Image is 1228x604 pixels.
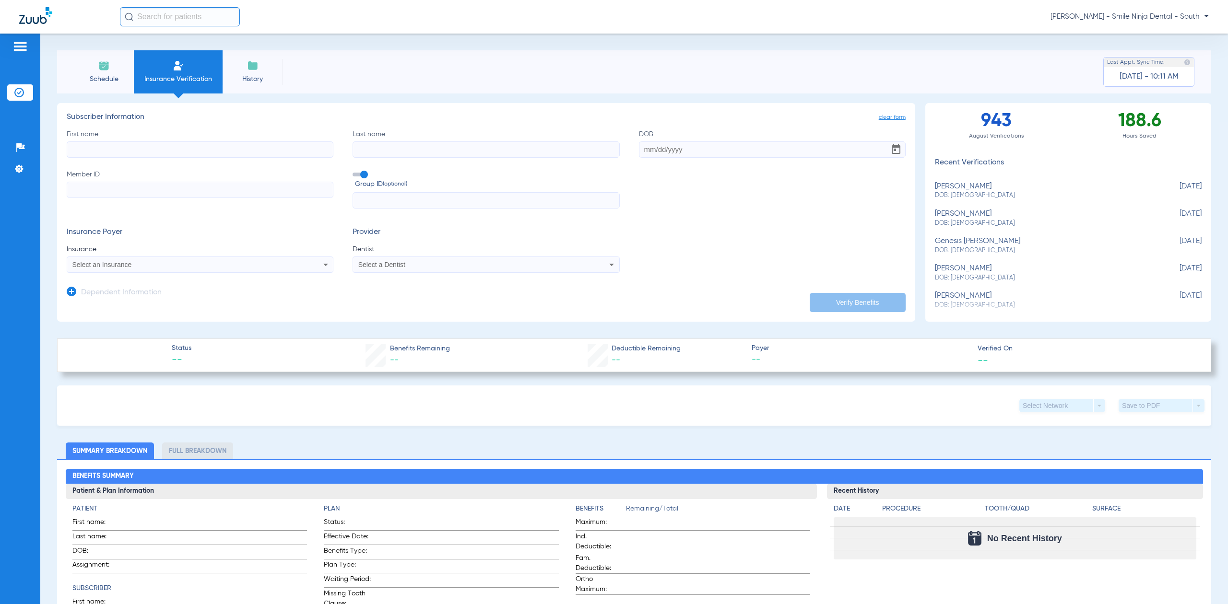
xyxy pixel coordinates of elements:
[324,532,371,545] span: Effective Date:
[1184,59,1191,66] img: last sync help info
[882,504,981,517] app-breakdown-title: Procedure
[324,504,559,514] h4: Plan
[230,74,275,84] span: History
[353,141,619,158] input: Last name
[810,293,906,312] button: Verify Benefits
[1092,504,1196,514] h4: Surface
[98,60,110,71] img: Schedule
[324,574,371,587] span: Waiting Period:
[925,103,1068,146] div: 943
[935,191,1154,200] span: DOB: [DEMOGRAPHIC_DATA]
[935,182,1154,200] div: [PERSON_NAME]
[827,484,1203,499] h3: Recent History
[12,41,28,52] img: hamburger-icon
[66,484,817,499] h3: Patient & Plan Information
[752,354,969,366] span: --
[353,228,619,237] h3: Provider
[355,179,619,189] span: Group ID
[935,274,1154,282] span: DOB: [DEMOGRAPHIC_DATA]
[19,7,52,24] img: Zuub Logo
[67,244,333,254] span: Insurance
[1068,103,1211,146] div: 188.6
[353,244,619,254] span: Dentist
[353,129,619,158] label: Last name
[935,209,1154,227] div: [PERSON_NAME]
[1154,264,1202,282] span: [DATE]
[67,182,333,198] input: Member ID
[935,246,1154,255] span: DOB: [DEMOGRAPHIC_DATA]
[1154,182,1202,200] span: [DATE]
[324,546,371,559] span: Benefits Type:
[925,158,1211,168] h3: Recent Verifications
[576,517,623,530] span: Maximum:
[886,140,906,159] button: Open calendar
[576,504,626,517] app-breakdown-title: Benefits
[67,228,333,237] h3: Insurance Payer
[81,74,127,84] span: Schedule
[1107,58,1165,67] span: Last Appt. Sync Time:
[1092,504,1196,517] app-breakdown-title: Surface
[141,74,215,84] span: Insurance Verification
[125,12,133,21] img: Search Icon
[358,261,405,268] span: Select a Dentist
[72,583,307,593] h4: Subscriber
[67,113,906,122] h3: Subscriber Information
[390,344,450,354] span: Benefits Remaining
[985,504,1089,514] h4: Tooth/Quad
[383,179,407,189] small: (optional)
[626,504,811,517] span: Remaining/Total
[968,531,981,546] img: Calendar
[1154,291,1202,309] span: [DATE]
[172,354,191,367] span: --
[1120,72,1179,81] span: [DATE] - 10:11 AM
[935,291,1154,309] div: [PERSON_NAME]
[612,356,620,364] span: --
[576,553,623,573] span: Fam. Deductible:
[72,517,119,530] span: First name:
[576,504,626,514] h4: Benefits
[834,504,874,514] h4: Date
[81,288,162,298] h3: Dependent Information
[752,343,969,353] span: Payer
[72,532,119,545] span: Last name:
[247,60,259,71] img: History
[1154,237,1202,255] span: [DATE]
[173,60,184,71] img: Manual Insurance Verification
[987,534,1062,543] span: No Recent History
[935,219,1154,228] span: DOB: [DEMOGRAPHIC_DATA]
[72,504,307,514] h4: Patient
[935,237,1154,255] div: genesis [PERSON_NAME]
[72,546,119,559] span: DOB:
[172,343,191,353] span: Status
[67,170,333,209] label: Member ID
[639,129,906,158] label: DOB
[935,264,1154,282] div: [PERSON_NAME]
[882,504,981,514] h4: Procedure
[834,504,874,517] app-breakdown-title: Date
[985,504,1089,517] app-breakdown-title: Tooth/Quad
[925,131,1068,141] span: August Verifications
[612,344,681,354] span: Deductible Remaining
[1154,209,1202,227] span: [DATE]
[879,113,906,122] span: clear form
[576,574,623,594] span: Ortho Maximum:
[576,532,623,552] span: Ind. Deductible:
[66,469,1203,484] h2: Benefits Summary
[162,442,233,459] li: Full Breakdown
[72,560,119,573] span: Assignment:
[324,560,371,573] span: Plan Type:
[978,344,1195,354] span: Verified On
[67,141,333,158] input: First name
[67,129,333,158] label: First name
[66,442,154,459] li: Summary Breakdown
[390,356,399,364] span: --
[639,141,906,158] input: DOBOpen calendar
[1068,131,1211,141] span: Hours Saved
[120,7,240,26] input: Search for patients
[978,355,988,365] span: --
[72,261,132,268] span: Select an Insurance
[324,517,371,530] span: Status:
